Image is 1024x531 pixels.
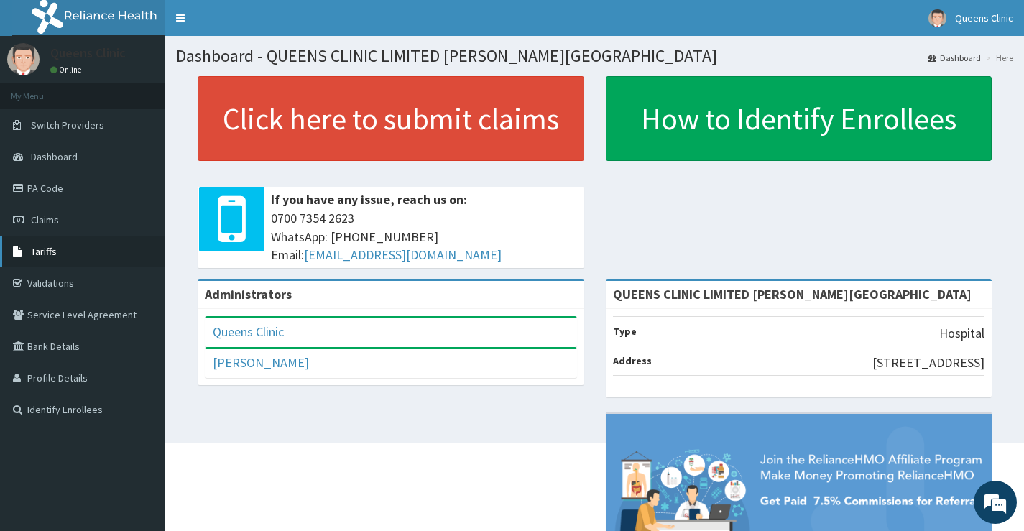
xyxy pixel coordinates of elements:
b: If you have any issue, reach us on: [271,191,467,208]
a: [PERSON_NAME] [213,354,309,371]
a: Dashboard [928,52,981,64]
img: User Image [928,9,946,27]
span: 0700 7354 2623 WhatsApp: [PHONE_NUMBER] Email: [271,209,577,264]
a: Queens Clinic [213,323,284,340]
b: Type [613,325,637,338]
p: [STREET_ADDRESS] [872,354,984,372]
a: Online [50,65,85,75]
li: Here [982,52,1013,64]
span: Claims [31,213,59,226]
p: Queens Clinic [50,47,126,60]
span: Dashboard [31,150,78,163]
a: [EMAIL_ADDRESS][DOMAIN_NAME] [304,246,502,263]
img: User Image [7,43,40,75]
p: Hospital [939,324,984,343]
b: Administrators [205,286,292,303]
h1: Dashboard - QUEENS CLINIC LIMITED [PERSON_NAME][GEOGRAPHIC_DATA] [176,47,1013,65]
a: Click here to submit claims [198,76,584,161]
span: Switch Providers [31,119,104,131]
span: Tariffs [31,245,57,258]
strong: QUEENS CLINIC LIMITED [PERSON_NAME][GEOGRAPHIC_DATA] [613,286,972,303]
span: Queens Clinic [955,11,1013,24]
a: How to Identify Enrollees [606,76,992,161]
b: Address [613,354,652,367]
